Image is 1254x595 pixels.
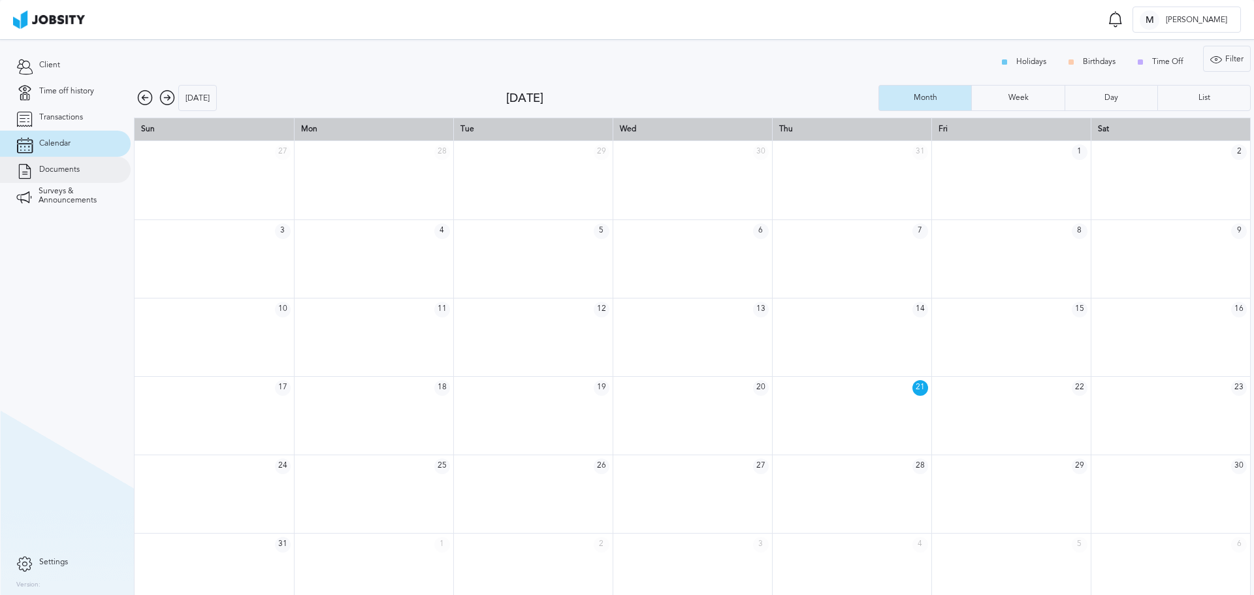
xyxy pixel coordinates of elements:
[1065,85,1157,111] button: Day
[912,458,928,474] span: 28
[971,85,1064,111] button: Week
[907,93,944,103] div: Month
[1231,380,1247,396] span: 23
[1159,16,1234,25] span: [PERSON_NAME]
[1231,537,1247,553] span: 6
[1192,93,1217,103] div: List
[594,458,609,474] span: 26
[1002,93,1035,103] div: Week
[434,302,450,317] span: 11
[1072,537,1087,553] span: 5
[178,85,217,111] button: [DATE]
[1231,302,1247,317] span: 16
[620,124,636,133] span: Wed
[1140,10,1159,30] div: M
[753,380,769,396] span: 20
[753,537,769,553] span: 3
[39,187,114,205] span: Surveys & Announcements
[141,124,155,133] span: Sun
[275,144,291,160] span: 27
[594,537,609,553] span: 2
[1072,144,1087,160] span: 1
[1072,458,1087,474] span: 29
[912,144,928,160] span: 31
[1231,144,1247,160] span: 2
[39,87,94,96] span: Time off history
[39,139,71,148] span: Calendar
[753,223,769,239] span: 6
[1203,46,1251,72] button: Filter
[753,144,769,160] span: 30
[39,113,83,122] span: Transactions
[275,223,291,239] span: 3
[1231,223,1247,239] span: 9
[506,91,878,105] div: [DATE]
[594,380,609,396] span: 19
[39,558,68,567] span: Settings
[16,581,40,589] label: Version:
[301,124,317,133] span: Mon
[275,302,291,317] span: 10
[753,302,769,317] span: 13
[275,537,291,553] span: 31
[460,124,474,133] span: Tue
[1072,380,1087,396] span: 22
[1098,93,1125,103] div: Day
[939,124,948,133] span: Fri
[434,537,450,553] span: 1
[594,144,609,160] span: 29
[912,223,928,239] span: 7
[1072,302,1087,317] span: 15
[275,458,291,474] span: 24
[1133,7,1241,33] button: M[PERSON_NAME]
[594,302,609,317] span: 12
[275,380,291,396] span: 17
[39,165,80,174] span: Documents
[1204,46,1250,72] div: Filter
[912,537,928,553] span: 4
[753,458,769,474] span: 27
[434,380,450,396] span: 18
[594,223,609,239] span: 5
[912,302,928,317] span: 14
[434,223,450,239] span: 4
[434,458,450,474] span: 25
[912,380,928,396] span: 21
[779,124,793,133] span: Thu
[1157,85,1251,111] button: List
[13,10,85,29] img: ab4bad089aa723f57921c736e9817d99.png
[878,85,971,111] button: Month
[39,61,60,70] span: Client
[1231,458,1247,474] span: 30
[179,86,216,112] div: [DATE]
[434,144,450,160] span: 28
[1072,223,1087,239] span: 8
[1098,124,1109,133] span: Sat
